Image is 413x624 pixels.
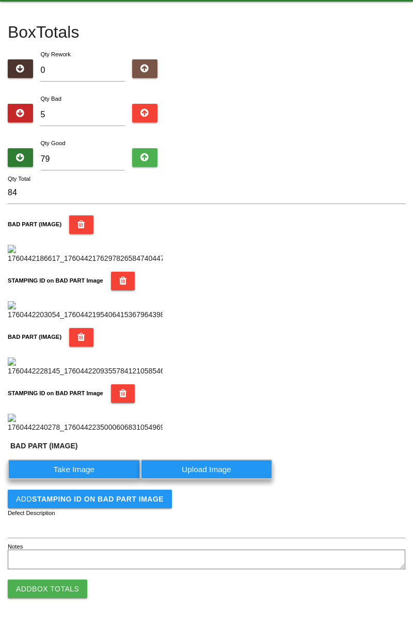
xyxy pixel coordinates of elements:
[8,580,87,598] button: AddBox Totals
[41,140,66,146] label: Qty Good
[8,542,23,551] label: Notes
[8,414,163,433] img: 1760442240278_17604422350006068310549691110055.jpg
[111,384,135,403] button: STAMPING ID on BAD PART Image
[8,301,163,320] img: 1760442203054_1760442195406415367964398466135.jpg
[32,495,164,503] b: STAMPING ID on BAD PART Image
[41,96,61,102] label: Qty Bad
[8,509,55,518] label: Defect Description
[69,328,93,347] button: BAD PART (IMAGE)
[140,459,273,479] label: Upload Image
[8,357,163,377] img: 1760442228145_17604422093557841210585469273837.jpg
[8,23,405,41] h4: Box Totals
[8,277,103,284] b: STAMPING ID on BAD PART Image
[8,221,61,227] b: BAD PART (IMAGE)
[10,442,77,450] b: BAD PART (IMAGE)
[8,490,172,508] button: AddSTAMPING ID on BAD PART Image
[8,334,61,340] b: BAD PART (IMAGE)
[41,51,71,57] label: Qty Rework
[8,459,140,479] label: Take Image
[111,272,135,290] button: STAMPING ID on BAD PART Image
[69,215,93,234] button: BAD PART (IMAGE)
[8,390,103,396] b: STAMPING ID on BAD PART Image
[8,175,30,183] label: Qty Total
[8,245,163,264] img: 1760442186617_17604421762978265847404470089167.jpg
